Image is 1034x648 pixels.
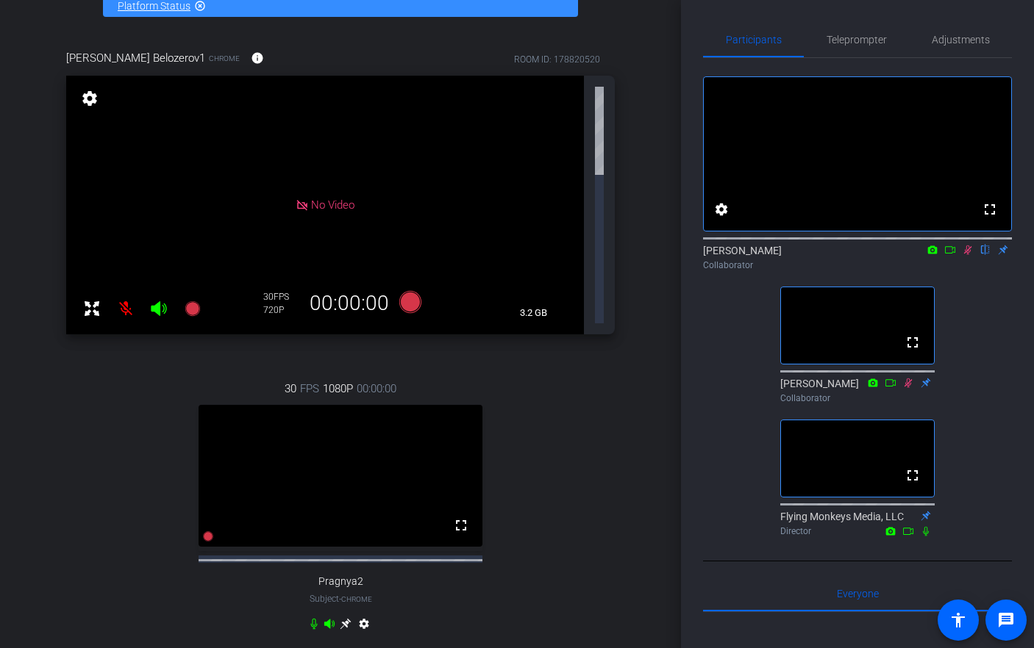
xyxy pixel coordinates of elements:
span: 1080P [323,381,353,397]
span: Teleprompter [827,35,887,45]
div: Director [780,525,935,538]
span: Adjustments [932,35,990,45]
span: No Video [311,198,354,212]
div: ROOM ID: 178820520 [514,53,600,66]
div: Collaborator [780,392,935,405]
span: Subject [310,592,372,605]
div: Flying Monkeys Media, LLC [780,509,935,538]
mat-icon: info [251,51,264,65]
span: 3.2 GB [515,304,552,322]
mat-icon: fullscreen [452,516,470,534]
div: 720P [263,304,300,316]
mat-icon: message [997,611,1015,629]
mat-icon: fullscreen [904,467,921,484]
span: [PERSON_NAME] Belozerov1 [66,50,205,66]
div: 30 [263,291,300,303]
div: [PERSON_NAME] [703,243,1012,272]
mat-icon: accessibility [949,611,967,629]
div: 00:00:00 [300,291,399,316]
span: 00:00:00 [357,381,396,397]
span: FPS [300,381,319,397]
span: Everyone [837,588,879,599]
span: Pragnya2 [318,575,363,588]
mat-icon: fullscreen [904,334,921,351]
span: FPS [274,292,289,302]
span: Chrome [341,595,372,603]
mat-icon: settings [355,618,373,636]
mat-icon: settings [713,201,730,218]
div: [PERSON_NAME] [780,376,935,405]
span: - [339,594,341,604]
div: Collaborator [703,259,1012,272]
span: 30 [285,381,296,397]
mat-icon: flip [977,242,994,256]
span: Participants [726,35,782,45]
mat-icon: settings [79,90,100,107]
span: Chrome [209,53,240,64]
mat-icon: fullscreen [981,201,999,218]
